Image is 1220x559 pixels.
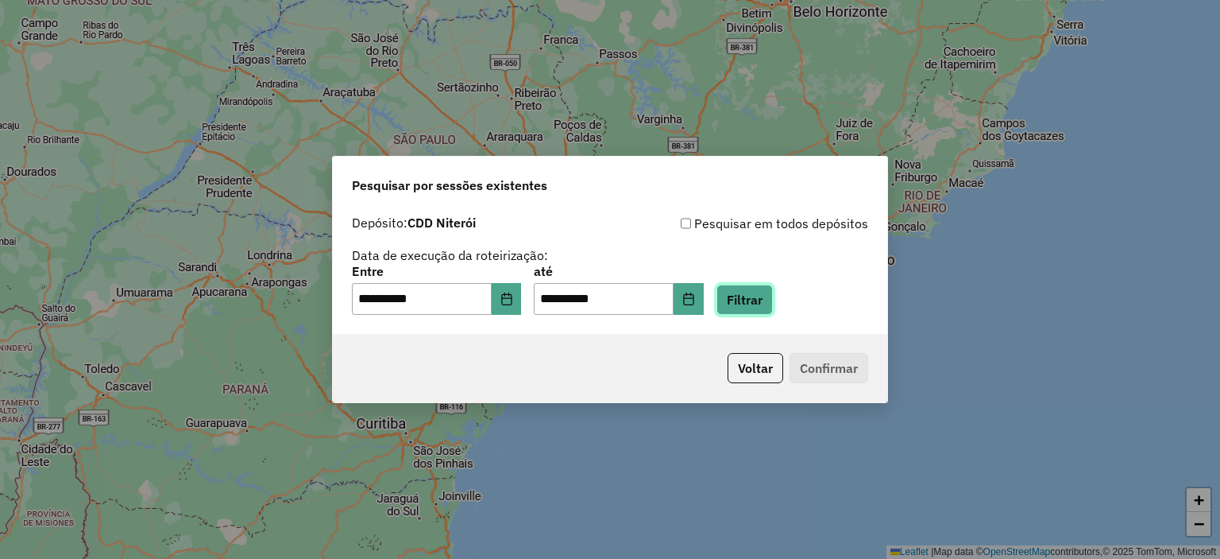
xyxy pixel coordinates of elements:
button: Voltar [728,353,783,383]
label: Entre [352,262,521,281]
strong: CDD Niterói [407,215,476,231]
label: Depósito: [352,213,476,232]
button: Choose Date [674,283,704,315]
label: Data de execução da roteirização: [352,246,548,265]
span: Pesquisar por sessões existentes [352,176,547,195]
button: Filtrar [716,285,773,315]
button: Choose Date [492,283,522,315]
div: Pesquisar em todos depósitos [610,214,868,233]
label: até [534,262,703,281]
